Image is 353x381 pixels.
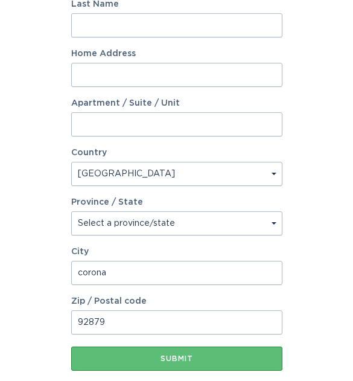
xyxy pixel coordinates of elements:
[71,198,143,207] label: Province / State
[71,149,107,157] label: Country
[71,50,282,58] label: Home Address
[77,355,276,362] div: Submit
[71,99,282,107] label: Apartment / Suite / Unit
[71,297,282,306] label: Zip / Postal code
[71,248,282,256] label: City
[71,347,282,371] button: Submit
